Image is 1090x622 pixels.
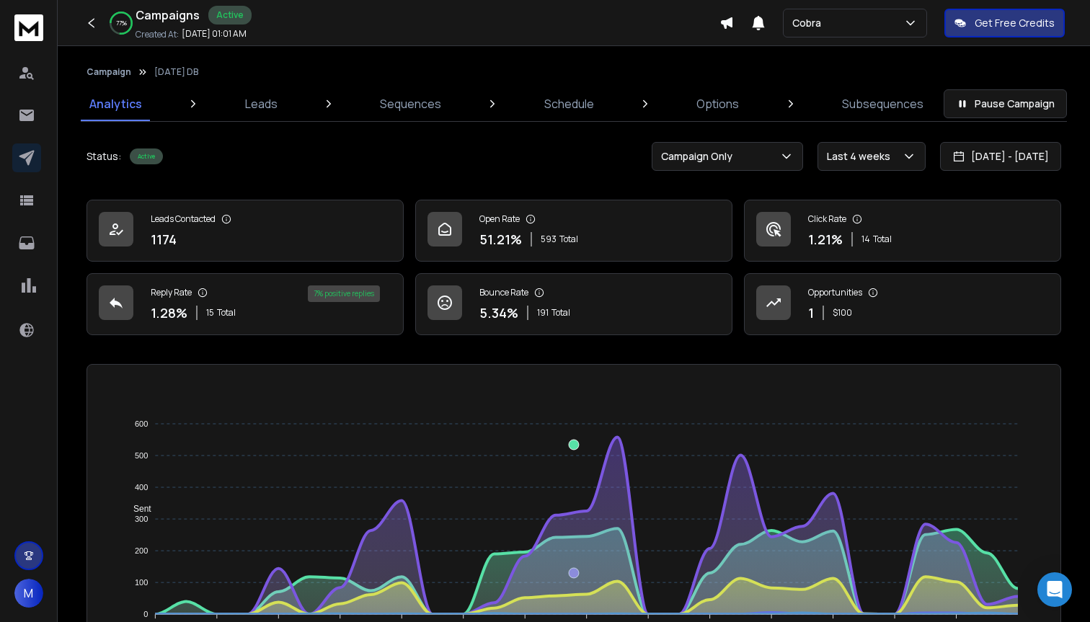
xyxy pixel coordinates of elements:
[808,287,862,298] p: Opportunities
[842,95,923,112] p: Subsequences
[130,148,163,164] div: Active
[544,95,594,112] p: Schedule
[151,287,192,298] p: Reply Rate
[87,149,121,164] p: Status:
[123,504,151,514] span: Sent
[151,303,187,323] p: 1.28 %
[143,610,148,618] tspan: 0
[308,285,380,302] div: 7 % positive replies
[135,515,148,523] tspan: 300
[541,234,557,245] span: 593
[688,86,748,121] a: Options
[479,303,518,323] p: 5.34 %
[208,6,252,25] div: Active
[415,273,732,335] a: Bounce Rate5.34%191Total
[135,546,148,555] tspan: 200
[415,200,732,262] a: Open Rate51.21%593Total
[536,86,603,121] a: Schedule
[944,9,1065,37] button: Get Free Credits
[81,86,151,121] a: Analytics
[136,6,200,24] h1: Campaigns
[479,287,528,298] p: Bounce Rate
[861,234,870,245] span: 14
[154,66,198,78] p: [DATE] DB
[808,303,814,323] p: 1
[944,89,1067,118] button: Pause Campaign
[135,451,148,460] tspan: 500
[87,66,131,78] button: Campaign
[827,149,896,164] p: Last 4 weeks
[89,95,142,112] p: Analytics
[135,578,148,587] tspan: 100
[696,95,739,112] p: Options
[537,307,549,319] span: 191
[559,234,578,245] span: Total
[808,229,843,249] p: 1.21 %
[792,16,827,30] p: Cobra
[135,483,148,492] tspan: 400
[975,16,1055,30] p: Get Free Credits
[87,273,404,335] a: Reply Rate1.28%15Total7% positive replies
[479,213,520,225] p: Open Rate
[808,213,846,225] p: Click Rate
[206,307,214,319] span: 15
[245,95,278,112] p: Leads
[87,200,404,262] a: Leads Contacted1174
[182,28,247,40] p: [DATE] 01:01 AM
[380,95,441,112] p: Sequences
[135,419,148,428] tspan: 600
[744,200,1061,262] a: Click Rate1.21%14Total
[551,307,570,319] span: Total
[151,229,177,249] p: 1174
[151,213,216,225] p: Leads Contacted
[236,86,286,121] a: Leads
[14,579,43,608] button: M
[14,14,43,41] img: logo
[744,273,1061,335] a: Opportunities1$100
[116,19,127,27] p: 77 %
[479,229,522,249] p: 51.21 %
[1037,572,1072,607] div: Open Intercom Messenger
[833,86,932,121] a: Subsequences
[873,234,892,245] span: Total
[833,307,852,319] p: $ 100
[217,307,236,319] span: Total
[940,142,1061,171] button: [DATE] - [DATE]
[661,149,738,164] p: Campaign Only
[136,29,179,40] p: Created At:
[371,86,450,121] a: Sequences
